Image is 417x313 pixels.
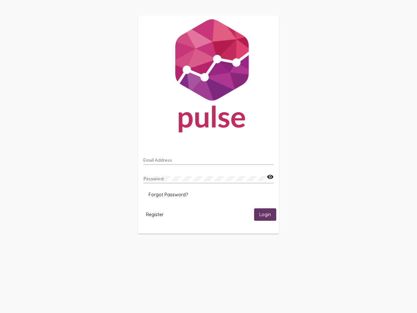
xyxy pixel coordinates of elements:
[141,208,169,220] button: Register
[149,192,188,198] span: Forgot Password?
[267,173,274,181] mat-icon: visibility
[259,212,271,218] span: Login
[143,189,193,201] button: Forgot Password?
[146,212,164,217] span: Register
[138,16,279,139] img: Pulse For Good Logo
[254,208,276,220] button: Login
